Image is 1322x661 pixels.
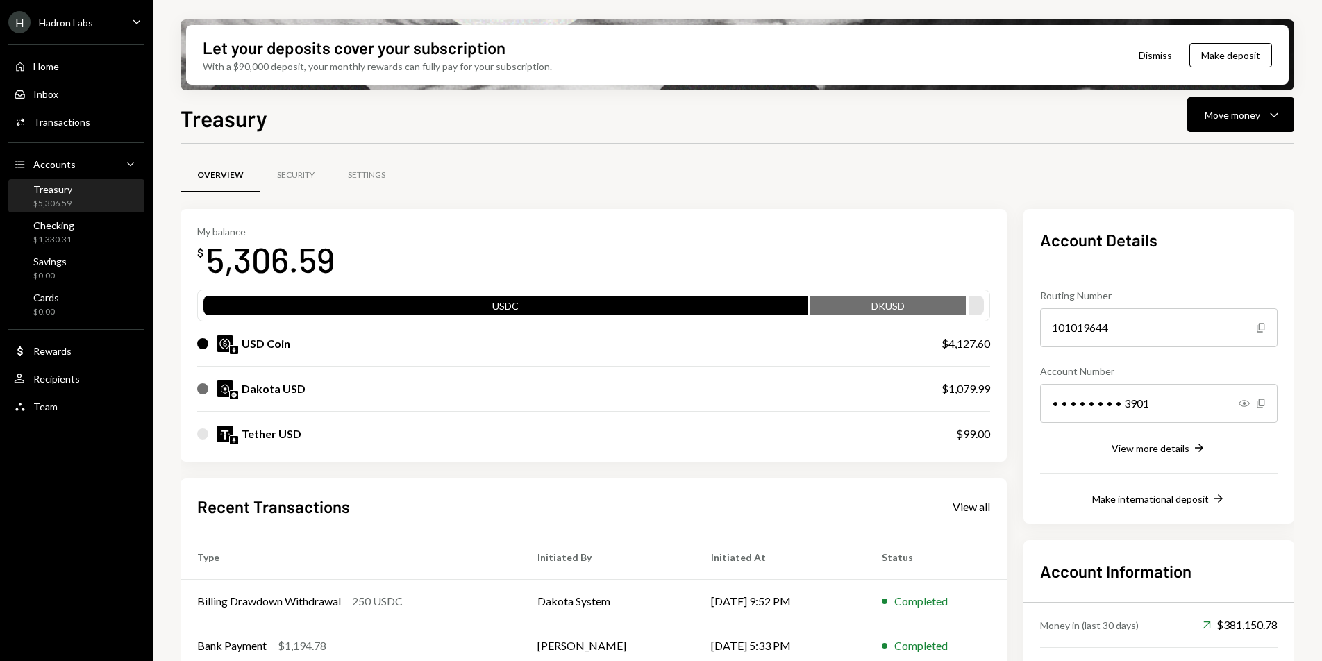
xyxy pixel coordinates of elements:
th: Initiated At [694,535,865,579]
div: With a $90,000 deposit, your monthly rewards can fully pay for your subscription. [203,59,552,74]
div: View more details [1112,442,1189,454]
div: $ [197,246,203,260]
th: Status [865,535,1007,579]
div: 5,306.59 [206,237,335,281]
a: Accounts [8,151,144,176]
div: Accounts [33,158,76,170]
div: $0.00 [33,270,67,282]
div: Home [33,60,59,72]
div: Inbox [33,88,58,100]
div: $1,194.78 [278,637,326,654]
div: Hadron Labs [39,17,93,28]
img: USDC [217,335,233,352]
div: Overview [197,169,244,181]
div: 250 USDC [352,593,403,610]
div: H [8,11,31,33]
img: USDT [217,426,233,442]
th: Type [181,535,521,579]
div: Cards [33,292,59,303]
a: Security [260,158,331,193]
button: Make international deposit [1092,492,1225,507]
div: Transactions [33,116,90,128]
div: $1,079.99 [942,380,990,397]
button: Make deposit [1189,43,1272,67]
div: $381,150.78 [1203,617,1278,633]
a: Home [8,53,144,78]
div: 101019644 [1040,308,1278,347]
div: $1,330.31 [33,234,74,246]
div: Bank Payment [197,637,267,654]
a: Cards$0.00 [8,287,144,321]
div: Recipients [33,373,80,385]
h2: Recent Transactions [197,495,350,518]
a: Recipients [8,366,144,391]
div: Account Number [1040,364,1278,378]
div: Money in (last 30 days) [1040,618,1139,633]
img: ethereum-mainnet [230,436,238,444]
td: [DATE] 9:52 PM [694,579,865,624]
a: Savings$0.00 [8,251,144,285]
th: Initiated By [521,535,695,579]
img: ethereum-mainnet [230,346,238,354]
div: Move money [1205,108,1260,122]
div: $4,127.60 [942,335,990,352]
a: Settings [331,158,402,193]
button: Move money [1187,97,1294,132]
div: Completed [894,637,948,654]
div: $5,306.59 [33,198,72,210]
div: Settings [348,169,385,181]
a: View all [953,499,990,514]
img: DKUSD [217,380,233,397]
a: Treasury$5,306.59 [8,179,144,212]
div: Dakota USD [242,380,306,397]
a: Transactions [8,109,144,134]
a: Overview [181,158,260,193]
div: Tether USD [242,426,301,442]
a: Checking$1,330.31 [8,215,144,249]
div: Security [277,169,315,181]
div: $0.00 [33,306,59,318]
div: Completed [894,593,948,610]
div: Rewards [33,345,72,357]
div: Team [33,401,58,412]
div: Let your deposits cover your subscription [203,36,505,59]
a: Rewards [8,338,144,363]
h2: Account Details [1040,228,1278,251]
div: My balance [197,226,335,237]
button: View more details [1112,441,1206,456]
td: Dakota System [521,579,695,624]
button: Dismiss [1121,39,1189,72]
div: USDC [203,299,808,318]
div: $99.00 [956,426,990,442]
div: USD Coin [242,335,290,352]
img: base-mainnet [230,391,238,399]
div: DKUSD [810,299,965,318]
a: Team [8,394,144,419]
div: Treasury [33,183,72,195]
div: Routing Number [1040,288,1278,303]
h2: Account Information [1040,560,1278,583]
div: Billing Drawdown Withdrawal [197,593,341,610]
div: • • • • • • • • 3901 [1040,384,1278,423]
div: Savings [33,256,67,267]
div: Make international deposit [1092,493,1209,505]
h1: Treasury [181,104,267,132]
div: View all [953,500,990,514]
a: Inbox [8,81,144,106]
div: Checking [33,219,74,231]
